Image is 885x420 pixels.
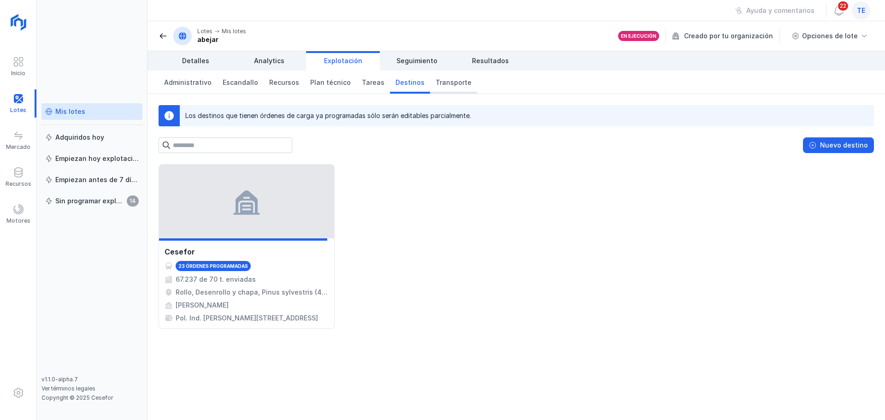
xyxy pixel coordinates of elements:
[55,107,85,116] div: Mis lotes
[269,78,299,87] span: Recursos
[159,71,217,94] a: Administrativo
[127,195,139,207] span: 14
[159,51,232,71] a: Detalles
[672,29,781,43] div: Creado por tu organización
[164,78,212,87] span: Administrativo
[390,71,430,94] a: Destinos
[857,6,865,15] span: te
[395,78,425,87] span: Destinos
[436,78,472,87] span: Transporte
[837,0,849,12] span: 22
[472,56,509,65] span: Resultados
[182,56,209,65] span: Detalles
[178,263,248,269] div: 23 órdenes programadas
[185,111,471,120] div: Los destinos que tienen órdenes de carga ya programadas sólo serán editables parcialmente.
[820,141,868,150] div: Nuevo destino
[254,56,284,65] span: Analytics
[380,51,454,71] a: Seguimiento
[176,275,256,284] div: 67.237 de 70 t. enviadas
[803,137,874,153] button: Nuevo destino
[41,129,142,146] a: Adquiridos hoy
[55,175,139,184] div: Empiezan antes de 7 días
[217,71,264,94] a: Escandallo
[6,180,31,188] div: Recursos
[55,154,139,163] div: Empiezan hoy explotación
[11,70,25,77] div: Inicio
[197,28,212,35] div: Lotes
[41,394,142,402] div: Copyright © 2025 Cesefor
[802,31,858,41] div: Opciones de lote
[746,6,814,15] div: Ayuda y comentarios
[41,150,142,167] a: Empiezan hoy explotación
[729,3,820,18] button: Ayuda y comentarios
[232,51,306,71] a: Analytics
[41,376,142,383] div: v1.1.0-alpha.7
[362,78,384,87] span: Tareas
[197,35,246,44] div: abejar
[41,103,142,120] a: Mis lotes
[222,28,246,35] div: Mis lotes
[41,193,142,209] a: Sin programar explotación14
[55,196,124,206] div: Sin programar explotación
[55,133,104,142] div: Adquiridos hoy
[41,385,95,392] a: Ver términos legales
[7,11,30,34] img: logoRight.svg
[356,71,390,94] a: Tareas
[454,51,527,71] a: Resultados
[176,288,329,297] div: Rollo, Desenrollo y chapa, Pinus sylvestris (4 a 6 m.)
[324,56,362,65] span: Explotación
[41,172,142,188] a: Empiezan antes de 7 días
[306,51,380,71] a: Explotación
[165,246,195,257] div: Cesefor
[310,78,351,87] span: Plan técnico
[223,78,258,87] span: Escandallo
[430,71,477,94] a: Transporte
[621,33,656,39] div: En ejecución
[176,301,229,310] div: [PERSON_NAME]
[396,56,437,65] span: Seguimiento
[305,71,356,94] a: Plan técnico
[6,217,30,225] div: Motores
[6,143,30,151] div: Mercado
[176,314,318,323] div: Pol. Ind. [PERSON_NAME][STREET_ADDRESS]
[264,71,305,94] a: Recursos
